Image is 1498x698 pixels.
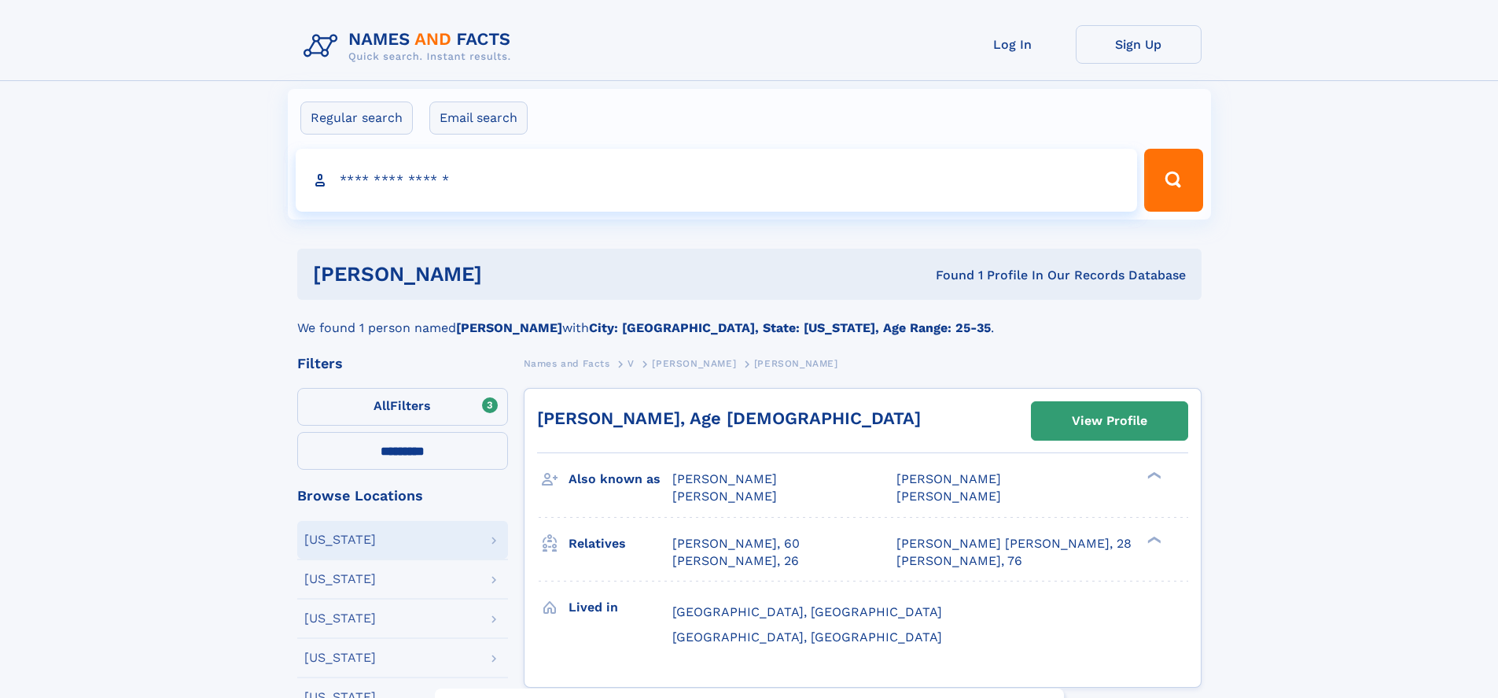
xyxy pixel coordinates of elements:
span: [PERSON_NAME] [896,489,1001,504]
a: Names and Facts [524,353,610,373]
div: Browse Locations [297,489,508,503]
div: ❯ [1143,471,1162,481]
div: We found 1 person named with . [297,300,1202,338]
div: [US_STATE] [304,612,376,625]
label: Filters [297,388,508,426]
span: [PERSON_NAME] [672,489,777,504]
div: View Profile [1072,403,1147,439]
span: [GEOGRAPHIC_DATA], [GEOGRAPHIC_DATA] [672,604,942,619]
span: [PERSON_NAME] [754,358,838,369]
a: Log In [950,25,1076,64]
div: [US_STATE] [304,652,376,664]
span: [GEOGRAPHIC_DATA], [GEOGRAPHIC_DATA] [672,630,942,644]
div: Filters [297,356,508,371]
span: All [374,398,390,413]
a: Sign Up [1076,25,1202,64]
span: [PERSON_NAME] [672,471,777,486]
div: [US_STATE] [304,573,376,585]
span: V [628,358,635,369]
a: V [628,353,635,373]
a: [PERSON_NAME], 26 [672,552,799,570]
div: [US_STATE] [304,534,376,546]
h1: [PERSON_NAME] [313,264,709,284]
div: ❯ [1143,534,1162,545]
button: Search Button [1144,149,1202,212]
h3: Also known as [569,466,672,493]
b: City: [GEOGRAPHIC_DATA], State: [US_STATE], Age Range: 25-35 [589,320,991,335]
h3: Relatives [569,530,672,557]
label: Regular search [300,102,413,135]
a: [PERSON_NAME] [PERSON_NAME], 28 [896,535,1132,552]
a: [PERSON_NAME] [652,353,736,373]
input: search input [296,149,1138,212]
div: Found 1 Profile In Our Records Database [709,267,1186,284]
span: [PERSON_NAME] [652,358,736,369]
a: [PERSON_NAME], 76 [896,552,1022,570]
img: Logo Names and Facts [297,25,524,68]
span: [PERSON_NAME] [896,471,1001,486]
b: [PERSON_NAME] [456,320,562,335]
label: Email search [429,102,528,135]
a: [PERSON_NAME], Age [DEMOGRAPHIC_DATA] [537,408,921,428]
h3: Lived in [569,594,672,621]
a: View Profile [1032,402,1187,440]
a: [PERSON_NAME], 60 [672,535,800,552]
